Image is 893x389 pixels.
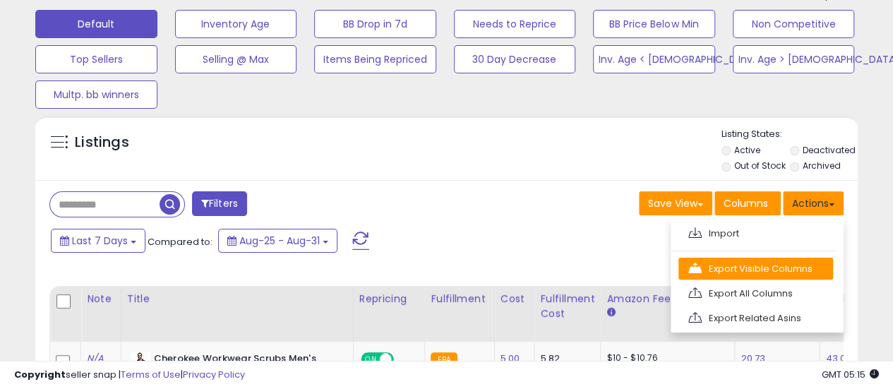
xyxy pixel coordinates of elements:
[175,45,297,73] button: Selling @ Max
[724,196,768,210] span: Columns
[733,144,760,156] label: Active
[714,191,781,215] button: Columns
[239,234,320,248] span: Aug-25 - Aug-31
[454,45,576,73] button: 30 Day Decrease
[35,80,157,109] button: Multp. bb winners
[540,292,594,321] div: Fulfillment Cost
[639,191,712,215] button: Save View
[183,368,245,381] a: Privacy Policy
[218,229,337,253] button: Aug-25 - Aug-31
[14,368,66,381] strong: Copyright
[721,128,858,141] p: Listing States:
[733,45,855,73] button: Inv. Age > [DEMOGRAPHIC_DATA]
[192,191,247,216] button: Filters
[35,10,157,38] button: Default
[678,222,833,244] a: Import
[14,369,245,382] div: seller snap | |
[733,160,785,172] label: Out of Stock
[783,191,844,215] button: Actions
[606,306,615,319] small: Amazon Fees.
[51,229,145,253] button: Last 7 Days
[822,368,879,381] span: 2025-09-8 05:15 GMT
[454,10,576,38] button: Needs to Reprice
[359,292,419,306] div: Repricing
[803,144,856,156] label: Deactivated
[75,133,129,152] h5: Listings
[501,292,529,306] div: Cost
[314,45,436,73] button: Items Being Repriced
[803,160,841,172] label: Archived
[121,368,181,381] a: Terms of Use
[127,292,347,306] div: Title
[314,10,436,38] button: BB Drop in 7d
[678,258,833,280] a: Export Visible Columns
[35,45,157,73] button: Top Sellers
[431,292,488,306] div: Fulfillment
[593,10,715,38] button: BB Price Below Min
[593,45,715,73] button: Inv. Age < [DEMOGRAPHIC_DATA]
[148,235,212,249] span: Compared to:
[87,292,115,306] div: Note
[72,234,128,248] span: Last 7 Days
[606,292,729,306] div: Amazon Fees
[678,307,833,329] a: Export Related Asins
[175,10,297,38] button: Inventory Age
[678,282,833,304] a: Export All Columns
[733,10,855,38] button: Non Competitive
